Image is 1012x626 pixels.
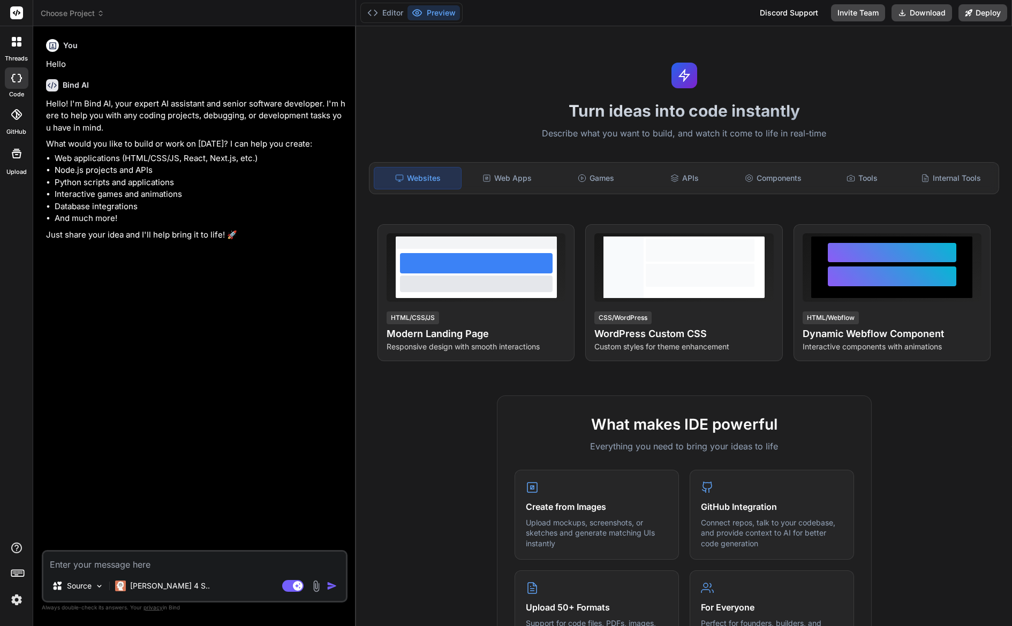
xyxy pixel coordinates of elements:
li: Database integrations [55,201,345,213]
button: Download [892,4,952,21]
img: attachment [310,580,322,592]
li: Web applications (HTML/CSS/JS, React, Next.js, etc.) [55,152,345,165]
p: Interactive components with animations [803,341,981,352]
p: Hello [46,58,345,71]
h6: You [63,40,78,51]
div: Web Apps [464,167,550,189]
img: icon [327,581,337,591]
div: CSS/WordPress [594,311,652,324]
h6: Bind AI [63,80,89,90]
div: Discord Support [753,4,825,21]
label: threads [5,54,28,63]
img: Pick Models [95,582,104,591]
h4: Create from Images [526,500,668,513]
button: Editor [363,5,407,20]
p: Upload mockups, screenshots, or sketches and generate matching UIs instantly [526,517,668,549]
h4: WordPress Custom CSS [594,326,773,341]
p: Source [67,581,92,591]
p: Always double-check its answers. Your in Bind [42,602,348,613]
h2: What makes IDE powerful [515,413,854,436]
span: privacy [144,604,163,610]
p: Hello! I'm Bind AI, your expert AI assistant and senior software developer. I'm here to help you ... [46,98,345,134]
button: Invite Team [831,4,885,21]
p: Responsive design with smooth interactions [387,341,565,352]
p: Just share your idea and I'll help bring it to life! 🚀 [46,229,345,241]
button: Deploy [958,4,1007,21]
h4: Modern Landing Page [387,326,565,341]
img: settings [7,591,26,609]
h4: For Everyone [701,601,843,614]
li: And much more! [55,212,345,225]
div: Internal Tools [908,167,994,189]
button: Preview [407,5,460,20]
h1: Turn ideas into code instantly [362,101,1006,120]
div: HTML/Webflow [803,311,859,324]
li: Python scripts and applications [55,177,345,189]
div: HTML/CSS/JS [387,311,439,324]
div: Components [730,167,817,189]
div: Websites [374,167,462,189]
p: Everything you need to bring your ideas to life [515,440,854,453]
p: What would you like to build or work on [DATE]? I can help you create: [46,138,345,150]
h4: Dynamic Webflow Component [803,326,981,341]
div: APIs [641,167,728,189]
label: GitHub [6,127,26,136]
img: Claude 4 Sonnet [115,581,126,591]
label: Upload [6,167,27,177]
li: Node.js projects and APIs [55,164,345,177]
p: Connect repos, talk to your codebase, and provide context to AI for better code generation [701,517,843,549]
p: Custom styles for theme enhancement [594,341,773,352]
span: Choose Project [41,8,104,19]
p: Describe what you want to build, and watch it come to life in real-time [362,127,1006,141]
h4: GitHub Integration [701,500,843,513]
label: code [9,90,24,99]
h4: Upload 50+ Formats [526,601,668,614]
li: Interactive games and animations [55,188,345,201]
p: [PERSON_NAME] 4 S.. [130,581,210,591]
div: Tools [819,167,905,189]
div: Games [553,167,639,189]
